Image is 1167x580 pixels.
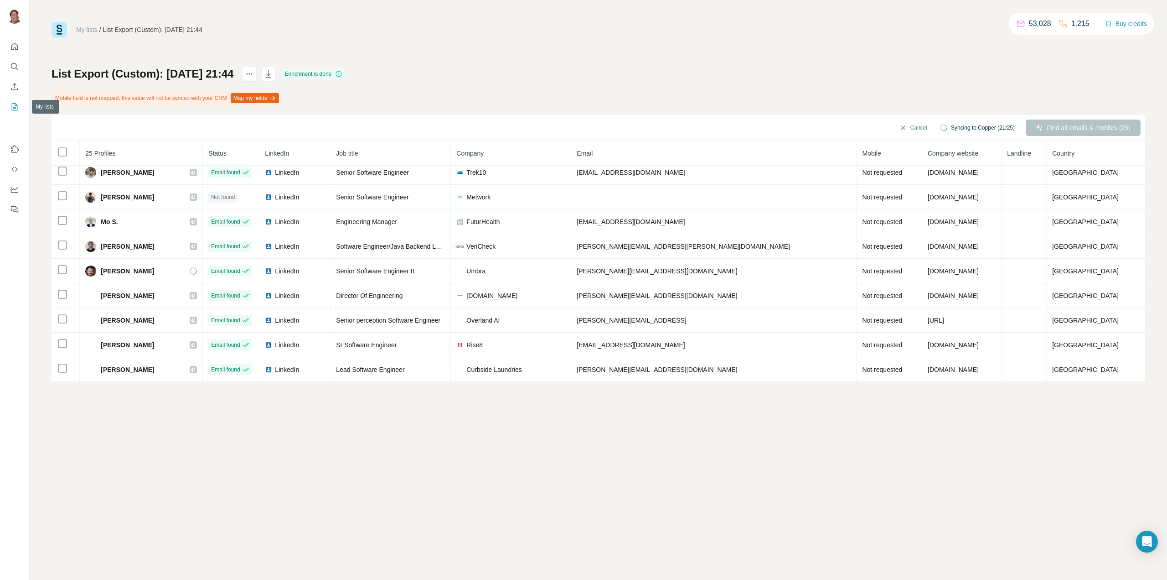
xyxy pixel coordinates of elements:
[275,365,299,374] span: LinkedIn
[928,317,944,324] span: [URL]
[85,192,96,203] img: Avatar
[336,243,493,250] span: Software Engineer/Java Backend Lead/SCRUM Master
[211,193,235,201] span: Not found
[208,150,227,157] span: Status
[103,25,202,34] div: List Export (Custom): [DATE] 21:44
[52,67,234,81] h1: List Export (Custom): [DATE] 21:44
[1105,17,1147,30] button: Buy credits
[52,90,281,106] div: Mobile field is not mapped, this value will not be synced with your CRM
[211,218,240,226] span: Email found
[101,193,154,202] span: [PERSON_NAME]
[275,291,299,300] span: LinkedIn
[1052,218,1119,225] span: [GEOGRAPHIC_DATA]
[211,316,240,324] span: Email found
[7,38,22,55] button: Quick start
[1007,150,1031,157] span: Landline
[336,267,414,275] span: Senior Software Engineer II
[101,291,154,300] span: [PERSON_NAME]
[85,216,96,227] img: Avatar
[928,292,979,299] span: [DOMAIN_NAME]
[466,168,486,177] span: Trek10
[928,218,979,225] span: [DOMAIN_NAME]
[862,292,902,299] span: Not requested
[456,366,464,373] img: company-logo
[466,340,483,350] span: Rise8
[336,218,397,225] span: Engineering Manager
[893,120,934,136] button: Cancel
[101,168,154,177] span: [PERSON_NAME]
[85,315,96,326] img: Avatar
[1052,267,1119,275] span: [GEOGRAPHIC_DATA]
[456,243,464,250] img: company-logo
[101,217,118,226] span: Mo S.
[928,243,979,250] span: [DOMAIN_NAME]
[211,292,240,300] span: Email found
[7,201,22,218] button: Feedback
[101,365,154,374] span: [PERSON_NAME]
[928,366,979,373] span: [DOMAIN_NAME]
[7,58,22,75] button: Search
[1136,531,1158,553] div: Open Intercom Messenger
[275,316,299,325] span: LinkedIn
[1052,169,1119,176] span: [GEOGRAPHIC_DATA]
[951,124,1015,132] span: Syncing to Copper (21/25)
[7,9,22,24] img: Avatar
[85,290,96,301] img: Avatar
[862,150,881,157] span: Mobile
[265,218,272,225] img: LinkedIn logo
[265,193,272,201] img: LinkedIn logo
[85,241,96,252] img: Avatar
[577,267,737,275] span: [PERSON_NAME][EMAIL_ADDRESS][DOMAIN_NAME]
[275,193,299,202] span: LinkedIn
[101,340,154,350] span: [PERSON_NAME]
[265,150,289,157] span: LinkedIn
[577,366,737,373] span: [PERSON_NAME][EMAIL_ADDRESS][DOMAIN_NAME]
[577,169,685,176] span: [EMAIL_ADDRESS][DOMAIN_NAME]
[336,366,404,373] span: Lead Software Engineer
[466,365,522,374] span: Curbside Laundries
[265,366,272,373] img: LinkedIn logo
[76,26,98,33] a: My lists
[862,243,902,250] span: Not requested
[275,266,299,276] span: LinkedIn
[862,267,902,275] span: Not requested
[456,292,464,299] img: company-logo
[456,341,464,349] img: company-logo
[99,25,101,34] li: /
[862,193,902,201] span: Not requested
[928,193,979,201] span: [DOMAIN_NAME]
[456,193,464,201] img: company-logo
[265,292,272,299] img: LinkedIn logo
[336,341,397,349] span: Sr Software Engineer
[577,317,686,324] span: [PERSON_NAME][EMAIL_ADDRESS]
[1052,317,1119,324] span: [GEOGRAPHIC_DATA]
[466,266,485,276] span: Umbra
[275,168,299,177] span: LinkedIn
[928,169,979,176] span: [DOMAIN_NAME]
[862,317,902,324] span: Not requested
[1071,18,1090,29] p: 1,215
[265,169,272,176] img: LinkedIn logo
[456,169,464,176] img: company-logo
[265,317,272,324] img: LinkedIn logo
[211,267,240,275] span: Email found
[862,366,902,373] span: Not requested
[211,242,240,251] span: Email found
[211,168,240,177] span: Email found
[101,316,154,325] span: [PERSON_NAME]
[577,292,737,299] span: [PERSON_NAME][EMAIL_ADDRESS][DOMAIN_NAME]
[577,341,685,349] span: [EMAIL_ADDRESS][DOMAIN_NAME]
[336,292,403,299] span: Director Of Engineering
[456,270,464,272] img: company-logo
[85,364,96,375] img: Avatar
[211,366,240,374] span: Email found
[928,267,979,275] span: [DOMAIN_NAME]
[862,218,902,225] span: Not requested
[265,341,272,349] img: LinkedIn logo
[456,150,484,157] span: Company
[577,218,685,225] span: [EMAIL_ADDRESS][DOMAIN_NAME]
[7,161,22,178] button: Use Surfe API
[1052,193,1119,201] span: [GEOGRAPHIC_DATA]
[466,217,500,226] span: FuturHealth
[577,243,790,250] span: [PERSON_NAME][EMAIL_ADDRESS][PERSON_NAME][DOMAIN_NAME]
